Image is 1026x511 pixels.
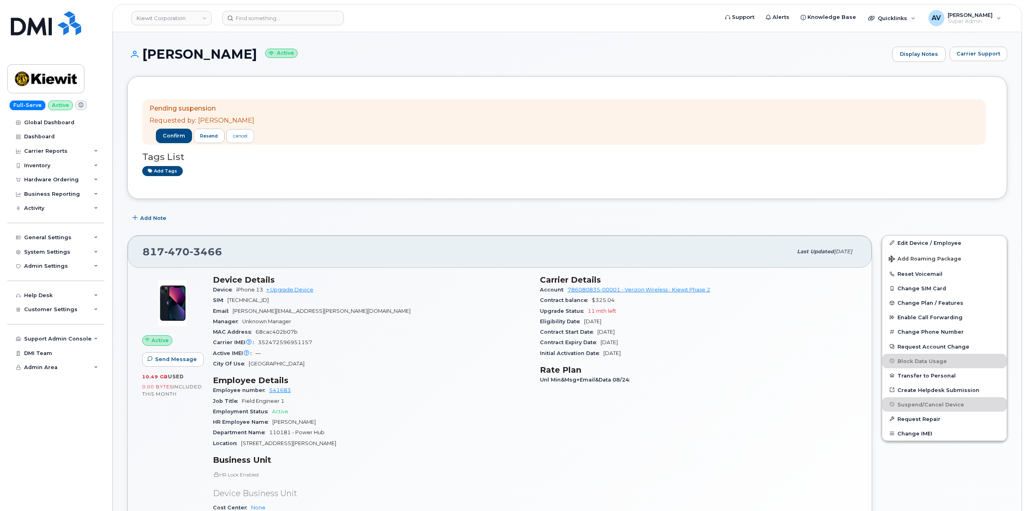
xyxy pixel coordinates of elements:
[540,365,857,375] h3: Rate Plan
[269,387,291,393] a: 541683
[143,246,222,258] span: 817
[991,476,1020,505] iframe: Messenger Launcher
[127,47,888,61] h1: [PERSON_NAME]
[601,339,618,345] span: [DATE]
[584,318,601,324] span: [DATE]
[236,287,263,293] span: iPhone 13
[213,488,530,499] p: Device Business Unit
[149,116,254,125] p: Requested by: [PERSON_NAME]
[213,318,242,324] span: Manager
[882,281,1007,296] button: Change SIM Card
[142,166,183,176] a: Add tags
[213,275,530,285] h3: Device Details
[882,368,1007,383] button: Transfer to Personal
[164,246,190,258] span: 470
[882,296,1007,310] button: Change Plan / Features
[213,471,530,478] p: HR Lock Enabled
[213,429,269,435] span: Department Name
[882,354,1007,368] button: Block Data Usage
[213,440,241,446] span: Location
[540,377,634,383] span: Unl Min&Msg+Email&Data 08/24
[834,248,852,254] span: [DATE]
[797,248,834,254] span: Last updated
[213,419,272,425] span: HR Employee Name
[882,383,1007,397] a: Create Helpdesk Submission
[266,287,313,293] a: + Upgrade Device
[540,297,592,303] span: Contract balance
[156,129,192,143] button: confirm
[882,324,1007,339] button: Change Phone Number
[200,133,218,139] span: resend
[213,329,255,335] span: MAC Address
[213,339,258,345] span: Carrier IMEI
[213,361,249,367] span: City Of Use
[540,275,857,285] h3: Carrier Details
[241,440,336,446] span: [STREET_ADDRESS][PERSON_NAME]
[149,104,254,113] p: Pending suspension
[213,308,233,314] span: Email
[142,152,992,162] h3: Tags List
[190,246,222,258] span: 3466
[603,350,621,356] span: [DATE]
[249,361,305,367] span: [GEOGRAPHIC_DATA]
[213,455,530,465] h3: Business Unit
[897,401,964,407] span: Suspend/Cancel Device
[213,287,236,293] span: Device
[540,287,568,293] span: Account
[882,339,1007,354] button: Request Account Change
[882,310,1007,324] button: Enable Call Forwarding
[540,339,601,345] span: Contract Expiry Date
[957,50,1000,57] span: Carrier Support
[540,318,584,324] span: Eligibility Date
[213,408,272,415] span: Employment Status
[897,300,963,306] span: Change Plan / Features
[155,355,197,363] span: Send Message
[142,352,204,367] button: Send Message
[227,297,269,303] span: [TECHNICAL_ID]
[882,250,1007,267] button: Add Roaming Package
[255,350,261,356] span: —
[127,211,173,226] button: Add Note
[588,308,616,314] span: 11 mth left
[540,350,603,356] span: Initial Activation Date
[892,47,946,62] a: Display Notes
[882,267,1007,281] button: Reset Voicemail
[226,129,254,143] a: cancel
[540,308,588,314] span: Upgrade Status
[889,256,961,263] span: Add Roaming Package
[597,329,615,335] span: [DATE]
[142,374,168,380] span: 10.49 GB
[233,132,247,140] div: cancel
[255,329,298,335] span: 68cac402b07b
[194,129,225,143] button: resend
[882,236,1007,250] a: Edit Device / Employee
[213,350,255,356] span: Active IMEI
[897,314,963,320] span: Enable Call Forwarding
[258,339,312,345] span: 352472596951157
[242,398,284,404] span: Field Engineer 1
[213,505,251,511] span: Cost Center
[242,318,291,324] span: Unknown Manager
[882,412,1007,426] button: Request Repair
[269,429,325,435] span: 110181 - Power Hub
[142,384,173,390] span: 0.00 Bytes
[140,214,166,222] span: Add Note
[265,49,298,58] small: Active
[882,397,1007,412] button: Suspend/Cancel Device
[151,337,169,344] span: Active
[568,287,710,293] a: 786080835-00001 - Verizon Wireless - Kiewit Phase 2
[213,398,242,404] span: Job Title
[540,329,597,335] span: Contract Start Date
[272,419,316,425] span: [PERSON_NAME]
[233,308,411,314] span: [PERSON_NAME][EMAIL_ADDRESS][PERSON_NAME][DOMAIN_NAME]
[213,376,530,385] h3: Employee Details
[213,387,269,393] span: Employee number
[163,132,185,140] span: confirm
[592,297,615,303] span: $325.04
[882,426,1007,441] button: Change IMEI
[251,505,266,511] a: None
[149,279,197,327] img: image20231002-3703462-1ig824h.jpeg
[213,297,227,303] span: SIM
[950,47,1007,61] button: Carrier Support
[168,374,184,380] span: used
